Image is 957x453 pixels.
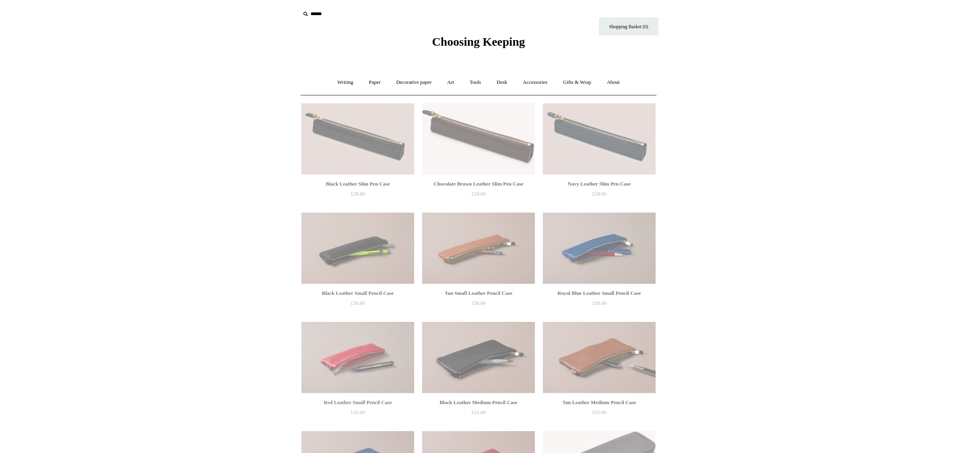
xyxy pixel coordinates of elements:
[422,288,535,321] a: Tan Small Leather Pencil Case £50.00
[389,72,439,93] a: Decorative paper
[543,322,656,393] img: Tan Leather Medium Pencil Case
[301,322,414,393] img: Red Leather Small Pencil Case
[424,398,533,407] div: Black Leather Medium Pencil Case
[543,288,656,321] a: Royal Blue Leather Small Pencil Case £50.00
[545,398,654,407] div: Tan Leather Medium Pencil Case
[422,103,535,175] a: Chocolate Brown Leather Slim Pen Case Chocolate Brown Leather Slim Pen Case
[301,398,414,430] a: Red Leather Small Pencil Case £50.00
[543,398,656,430] a: Tan Leather Medium Pencil Case £55.00
[301,213,414,284] img: Black Leather Small Pencil Case
[422,213,535,284] img: Tan Small Leather Pencil Case
[422,398,535,430] a: Black Leather Medium Pencil Case £55.00
[543,322,656,393] a: Tan Leather Medium Pencil Case Tan Leather Medium Pencil Case
[422,213,535,284] a: Tan Small Leather Pencil Case Tan Small Leather Pencil Case
[463,72,488,93] a: Tools
[592,191,606,197] span: £28.00
[301,103,414,175] img: Black Leather Slim Pen Case
[424,179,533,189] div: Chocolate Brown Leather Slim Pen Case
[543,213,656,284] img: Royal Blue Leather Small Pencil Case
[422,103,535,175] img: Chocolate Brown Leather Slim Pen Case
[330,72,361,93] a: Writing
[592,409,606,415] span: £55.00
[543,103,656,175] img: Navy Leather Slim Pen Case
[422,322,535,393] a: Black Leather Medium Pencil Case Black Leather Medium Pencil Case
[471,409,486,415] span: £55.00
[351,191,365,197] span: £28.00
[351,300,365,306] span: £50.00
[592,300,606,306] span: £50.00
[303,288,412,298] div: Black Leather Small Pencil Case
[422,179,535,212] a: Chocolate Brown Leather Slim Pen Case £28.00
[303,179,412,189] div: Black Leather Slim Pen Case
[422,322,535,393] img: Black Leather Medium Pencil Case
[424,288,533,298] div: Tan Small Leather Pencil Case
[362,72,388,93] a: Paper
[543,213,656,284] a: Royal Blue Leather Small Pencil Case Royal Blue Leather Small Pencil Case
[471,300,486,306] span: £50.00
[599,17,658,35] a: Shopping Basket (0)
[543,103,656,175] a: Navy Leather Slim Pen Case Navy Leather Slim Pen Case
[545,179,654,189] div: Navy Leather Slim Pen Case
[440,72,461,93] a: Art
[432,41,525,47] a: Choosing Keeping
[301,213,414,284] a: Black Leather Small Pencil Case Black Leather Small Pencil Case
[543,179,656,212] a: Navy Leather Slim Pen Case £28.00
[351,409,365,415] span: £50.00
[432,35,525,48] span: Choosing Keeping
[556,72,598,93] a: Gifts & Wrap
[301,179,414,212] a: Black Leather Slim Pen Case £28.00
[600,72,627,93] a: About
[490,72,515,93] a: Desk
[471,191,486,197] span: £28.00
[516,72,555,93] a: Accessories
[301,322,414,393] a: Red Leather Small Pencil Case Red Leather Small Pencil Case
[303,398,412,407] div: Red Leather Small Pencil Case
[301,103,414,175] a: Black Leather Slim Pen Case Black Leather Slim Pen Case
[545,288,654,298] div: Royal Blue Leather Small Pencil Case
[301,288,414,321] a: Black Leather Small Pencil Case £50.00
